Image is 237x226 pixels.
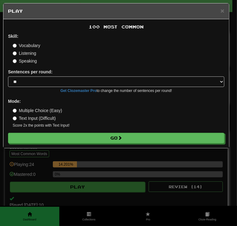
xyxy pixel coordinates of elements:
[13,50,36,56] label: Listening
[13,42,40,49] label: Vocabulary
[13,51,17,55] input: Listening
[13,115,56,121] label: Text Input (Difficult)
[8,69,53,75] label: Sentences per round:
[221,7,224,14] button: Close
[8,88,224,93] small: to change the number of sentences per round!
[13,116,17,120] input: Text Input (Difficult)
[221,7,224,14] span: ×
[13,107,62,114] label: Multiple Choice (Easy)
[8,34,18,39] strong: Skill:
[13,44,17,48] input: Vocabulary
[13,109,17,113] input: Multiple Choice (Easy)
[61,89,97,93] a: Get Clozemaster Pro
[8,99,21,104] strong: Mode:
[89,24,144,29] span: 100 Most Common
[13,123,224,128] small: Score 2x the points with Text Input !
[8,133,224,143] button: Go
[13,59,17,63] input: Speaking
[13,58,37,64] label: Speaking
[8,8,224,14] h5: Play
